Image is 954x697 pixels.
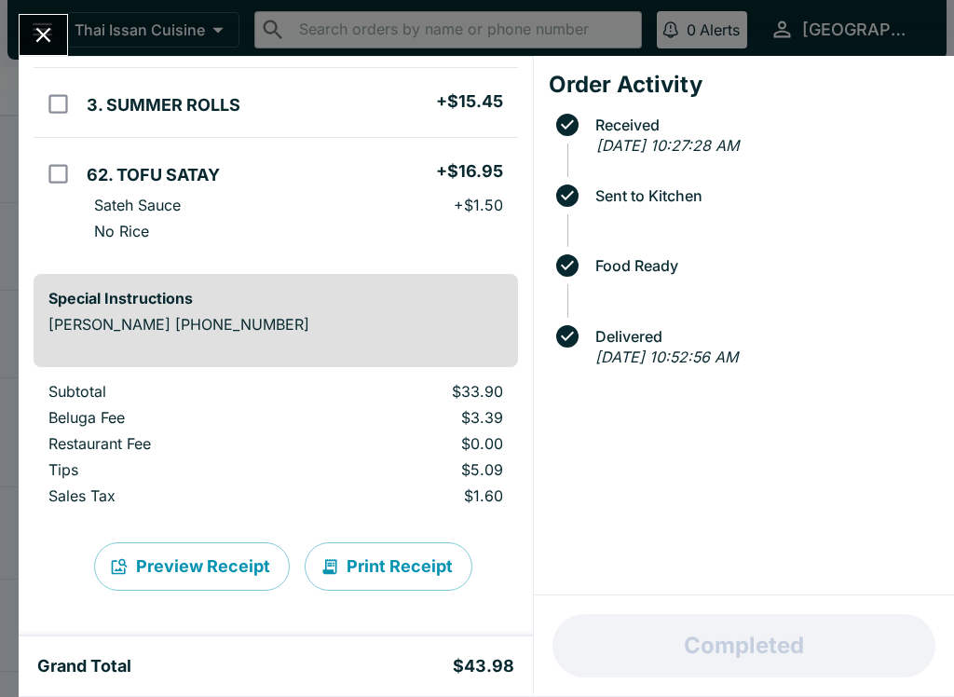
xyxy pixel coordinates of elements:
span: Sent to Kitchen [586,187,939,204]
h5: + $15.45 [436,90,503,113]
h5: $43.98 [453,655,514,677]
p: $0.00 [320,434,502,453]
h5: + $16.95 [436,160,503,183]
h6: Special Instructions [48,289,503,307]
p: [PERSON_NAME] [PHONE_NUMBER] [48,315,503,334]
p: Sateh Sauce [94,196,181,214]
table: orders table [34,382,518,512]
p: + $1.50 [454,196,503,214]
span: Food Ready [586,257,939,274]
span: Received [586,116,939,133]
span: Delivered [586,328,939,345]
p: $3.39 [320,408,502,427]
em: [DATE] 10:27:28 AM [596,136,739,155]
h5: 62. TOFU SATAY [87,164,220,186]
p: Restaurant Fee [48,434,290,453]
h5: 3. SUMMER ROLLS [87,94,240,116]
p: Sales Tax [48,486,290,505]
button: Close [20,15,67,55]
p: $5.09 [320,460,502,479]
p: Tips [48,460,290,479]
p: $33.90 [320,382,502,401]
p: Beluga Fee [48,408,290,427]
h5: Grand Total [37,655,131,677]
p: $1.60 [320,486,502,505]
button: Print Receipt [305,542,472,591]
h4: Order Activity [549,71,939,99]
p: Subtotal [48,382,290,401]
em: [DATE] 10:52:56 AM [595,348,738,366]
p: No Rice [94,222,149,240]
button: Preview Receipt [94,542,290,591]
